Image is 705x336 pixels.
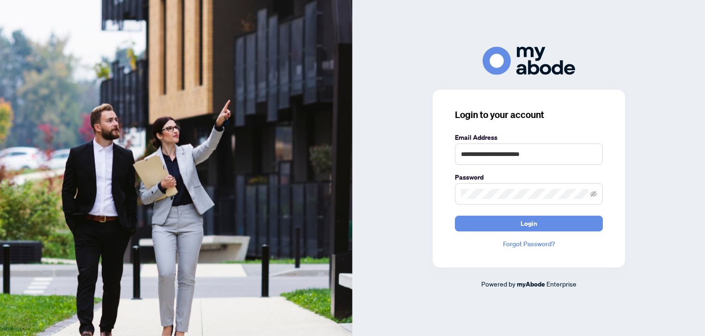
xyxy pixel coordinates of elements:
span: Powered by [481,280,515,288]
a: myAbode [517,279,545,289]
img: ma-logo [483,47,575,75]
label: Password [455,172,603,182]
label: Email Address [455,132,603,143]
span: Enterprise [546,280,576,288]
h3: Login to your account [455,108,603,121]
span: Login [521,216,537,231]
a: Forgot Password? [455,239,603,249]
span: eye-invisible [590,191,597,197]
button: Login [455,216,603,231]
